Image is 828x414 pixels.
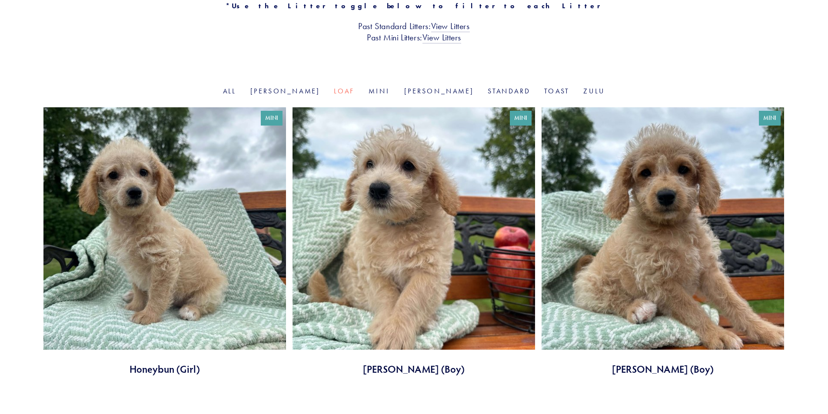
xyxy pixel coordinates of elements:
[431,21,470,32] a: View Litters
[404,87,474,95] a: [PERSON_NAME]
[226,2,602,10] strong: *Use the Litter toggle below to filter to each Litter
[544,87,569,95] a: Toast
[223,87,236,95] a: All
[250,87,320,95] a: [PERSON_NAME]
[369,87,390,95] a: Mini
[488,87,530,95] a: Standard
[583,87,605,95] a: Zulu
[334,87,355,95] a: Loaf
[43,20,785,43] h3: Past Standard Litters: Past Mini Litters:
[422,32,461,43] a: View Litters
